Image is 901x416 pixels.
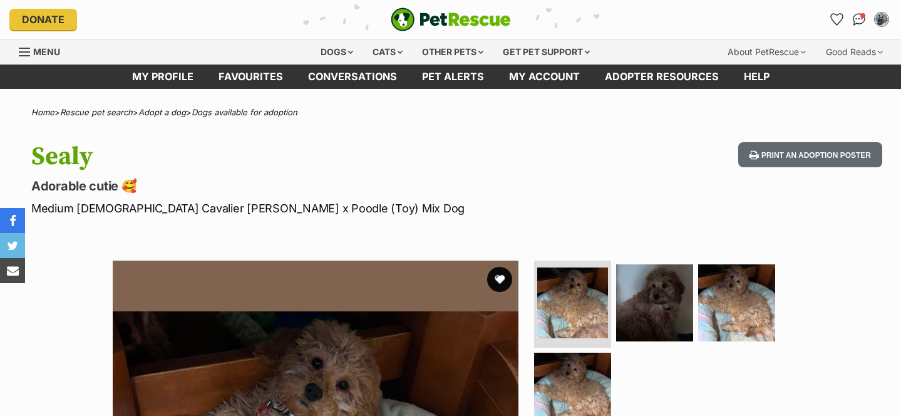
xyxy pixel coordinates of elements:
div: Good Reads [817,39,892,65]
div: About PetRescue [719,39,815,65]
img: Photo of Sealy [616,264,693,341]
a: conversations [296,65,409,89]
button: My account [872,9,892,29]
a: Favourites [826,9,847,29]
a: My account [497,65,592,89]
p: Adorable cutie 🥰 [31,177,549,195]
a: Conversations [849,9,869,29]
a: Help [731,65,782,89]
a: Adopter resources [592,65,731,89]
img: Photo of Sealy [537,268,608,338]
p: Medium [DEMOGRAPHIC_DATA] Cavalier [PERSON_NAME] x Poodle (Toy) Mix Dog [31,200,549,217]
a: Home [31,107,54,117]
h1: Sealy [31,142,549,171]
a: Pet alerts [409,65,497,89]
a: Dogs available for adoption [192,107,297,117]
div: Dogs [312,39,362,65]
div: Other pets [413,39,492,65]
img: chat-41dd97257d64d25036548639549fe6c8038ab92f7586957e7f3b1b290dea8141.svg [853,13,866,26]
img: Lianne Bissell profile pic [875,13,888,26]
button: Print an adoption poster [738,142,882,168]
a: Rescue pet search [60,107,133,117]
ul: Account quick links [826,9,892,29]
button: favourite [487,267,512,292]
img: logo-e224e6f780fb5917bec1dbf3a21bbac754714ae5b6737aabdf751b685950b380.svg [391,8,511,31]
a: Donate [9,9,77,30]
a: Menu [19,39,69,62]
span: Menu [33,46,60,57]
img: Photo of Sealy [698,264,775,341]
a: Favourites [206,65,296,89]
a: PetRescue [391,8,511,31]
a: My profile [120,65,206,89]
div: Cats [364,39,411,65]
div: Get pet support [494,39,599,65]
a: Adopt a dog [138,107,186,117]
